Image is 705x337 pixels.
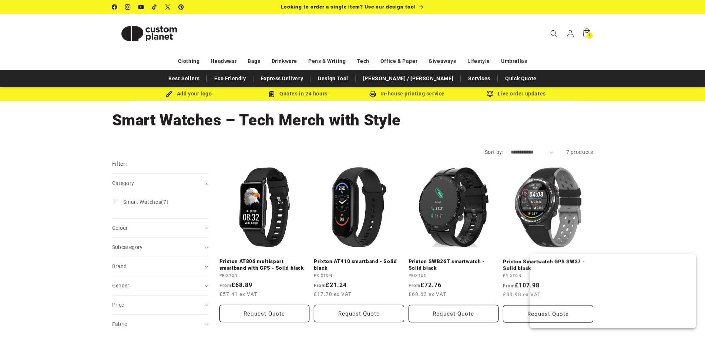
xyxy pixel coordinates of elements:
[268,91,275,97] img: Order Updates Icon
[467,55,490,68] a: Lifestyle
[123,199,161,205] span: Smart Watches
[357,55,369,68] a: Tech
[244,89,353,98] div: Quotes in 24 hours
[314,72,352,85] a: Design Tool
[353,89,462,98] div: In-house printing service
[369,91,376,97] img: In-house printing
[166,91,172,97] img: Brush Icon
[281,4,416,10] span: Looking to order a single item? Use our design tool
[112,283,130,289] span: Gender
[409,305,499,322] button: Request Quote
[257,72,307,85] a: Express Delivery
[308,55,346,68] a: Pens & Writing
[248,55,260,68] a: Bags
[112,257,208,276] summary: Brand (0 selected)
[485,149,503,155] label: Sort by:
[409,258,499,271] a: Prixton SWB26T smartwatch - Solid black
[112,110,593,130] h1: Smart Watches – Tech Merch with Style
[272,55,297,68] a: Drinkware
[314,305,404,322] button: Request Quote
[501,55,527,68] a: Umbrellas
[112,219,208,237] summary: Colour (0 selected)
[112,17,186,50] img: Custom Planet
[380,55,417,68] a: Office & Paper
[112,244,143,250] span: Subcategory
[178,55,200,68] a: Clothing
[134,89,244,98] div: Add your logo
[501,72,540,85] a: Quick Quote
[112,160,127,168] h2: Filter:
[211,72,249,85] a: Eco Friendly
[112,296,208,314] summary: Price
[487,91,493,97] img: Order updates
[566,149,593,155] span: 7 products
[123,199,169,205] span: (7)
[211,55,236,68] a: Headwear
[503,258,593,271] a: Prixton Smartwatch GPS SW37 - Solid black
[112,238,208,257] summary: Subcategory (0 selected)
[462,89,571,98] div: Live order updates
[112,180,134,186] span: Category
[112,321,127,327] span: Fabric
[165,72,203,85] a: Best Sellers
[112,174,208,193] summary: Category (0 selected)
[588,33,591,39] span: 1
[112,302,124,308] span: Price
[503,305,593,322] button: Request Quote
[219,258,310,271] a: Prixton AT806 multisport smartband with GPS - Solid black
[112,263,127,269] span: Brand
[112,276,208,295] summary: Gender (0 selected)
[109,14,189,53] a: Custom Planet
[359,72,457,85] a: [PERSON_NAME] / [PERSON_NAME]
[429,55,456,68] a: Giveaways
[112,225,128,231] span: Colour
[112,315,208,334] summary: Fabric (0 selected)
[546,26,562,42] summary: Search
[464,72,494,85] a: Services
[314,258,404,271] a: Prixton AT410 smartband - Solid black
[219,305,310,322] button: Request Quote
